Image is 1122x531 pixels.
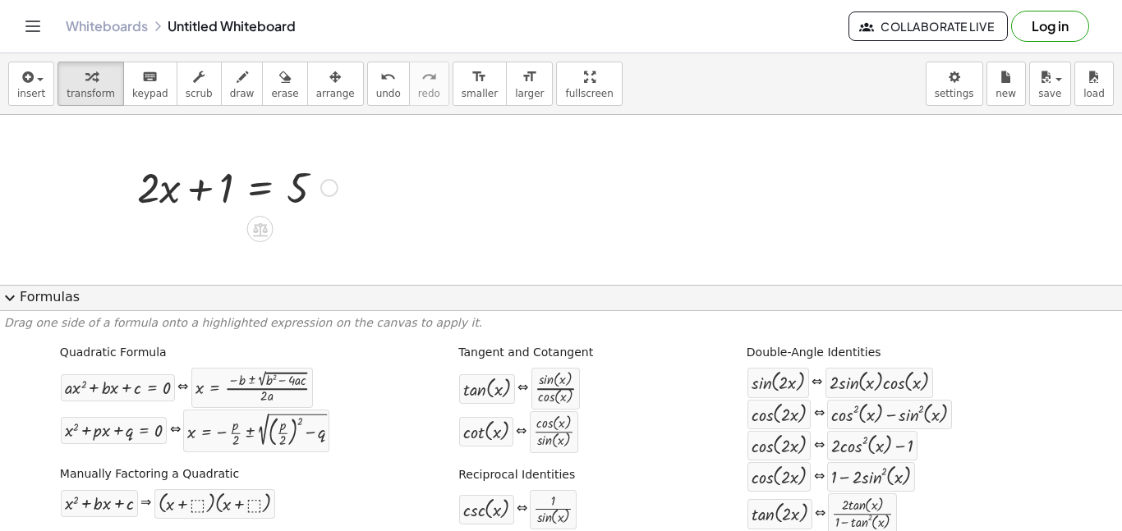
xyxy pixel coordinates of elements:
button: erase [262,62,307,106]
span: insert [17,88,45,99]
label: Tangent and Cotangent [458,345,593,361]
span: arrange [316,88,355,99]
button: keyboardkeypad [123,62,177,106]
button: format_sizesmaller [453,62,507,106]
span: smaller [462,88,498,99]
div: ⇔ [516,423,527,442]
i: format_size [471,67,487,87]
div: ⇔ [815,505,825,524]
i: keyboard [142,67,158,87]
div: ⇔ [814,468,825,487]
button: format_sizelarger [506,62,553,106]
button: settings [926,62,983,106]
button: undoundo [367,62,410,106]
button: fullscreen [556,62,622,106]
label: Reciprocal Identities [458,467,575,483]
span: save [1038,88,1061,99]
span: settings [935,88,974,99]
div: ⇔ [170,421,181,440]
span: scrub [186,88,213,99]
span: redo [418,88,440,99]
span: transform [67,88,115,99]
span: Collaborate Live [862,19,994,34]
button: Toggle navigation [20,13,46,39]
i: format_size [522,67,537,87]
button: insert [8,62,54,106]
div: ⇔ [814,405,825,423]
label: Manually Factoring a Quadratic [60,466,239,483]
span: keypad [132,88,168,99]
div: ⇔ [517,500,527,519]
button: Log in [1011,11,1089,42]
div: ⇔ [517,379,528,398]
button: new [986,62,1026,106]
span: load [1083,88,1105,99]
button: redoredo [409,62,449,106]
span: fullscreen [565,88,613,99]
a: Whiteboards [66,18,148,34]
div: Apply the same math to both sides of the equation [247,216,274,242]
button: draw [221,62,264,106]
button: Collaborate Live [848,11,1008,41]
label: Double-Angle Identities [747,345,881,361]
div: ⇔ [812,373,822,392]
span: draw [230,88,255,99]
span: larger [515,88,544,99]
i: redo [421,67,437,87]
label: Quadratic Formula [60,345,167,361]
span: undo [376,88,401,99]
i: undo [380,67,396,87]
button: save [1029,62,1071,106]
button: transform [57,62,124,106]
span: new [996,88,1016,99]
button: load [1074,62,1114,106]
div: ⇒ [140,494,151,513]
div: ⇔ [814,437,825,455]
p: Drag one side of a formula onto a highlighted expression on the canvas to apply it. [4,315,1118,332]
button: arrange [307,62,364,106]
div: ⇔ [177,378,188,397]
span: erase [271,88,298,99]
button: scrub [177,62,222,106]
